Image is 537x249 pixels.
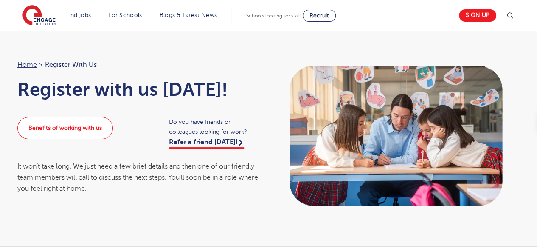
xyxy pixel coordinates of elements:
a: Refer a friend [DATE]! [169,138,244,149]
a: For Schools [108,12,142,18]
a: Blogs & Latest News [160,12,217,18]
a: Find jobs [66,12,91,18]
div: It won’t take long. We just need a few brief details and then one of our friendly team members wi... [17,161,260,195]
a: Benefits of working with us [17,117,113,139]
h1: Register with us [DATE]! [17,79,260,100]
a: Home [17,61,37,69]
span: Recruit [309,12,329,19]
img: Engage Education [22,5,56,26]
span: Register with us [45,59,97,70]
nav: breadcrumb [17,59,260,70]
span: > [39,61,43,69]
a: Sign up [459,9,496,22]
span: Schools looking for staff [246,13,301,19]
a: Recruit [303,10,336,22]
span: Do you have friends or colleagues looking for work? [169,117,260,137]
